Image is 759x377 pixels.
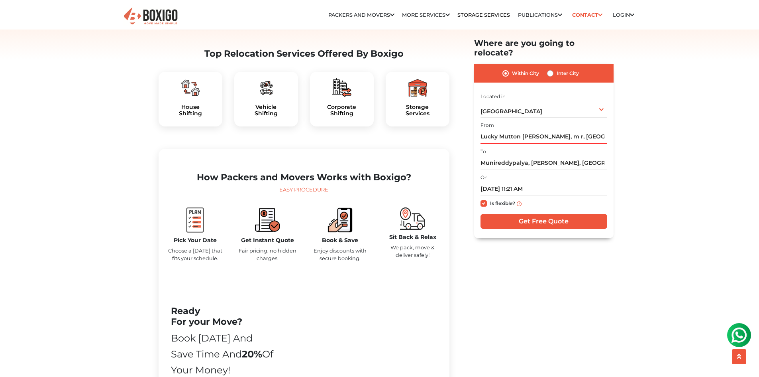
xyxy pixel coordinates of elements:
[481,174,488,182] label: On
[165,237,226,244] h5: Pick Your Date
[171,306,275,327] h2: Ready For your Move?
[392,104,443,117] a: StorageServices
[123,7,178,26] img: Boxigo
[392,104,443,117] h5: Storage Services
[182,207,208,233] img: boxigo_packers_and_movers_plan
[242,348,262,360] b: 20%
[241,104,292,117] h5: Vehicle Shifting
[255,207,280,233] img: boxigo_packers_and_movers_compare
[457,12,510,18] a: Storage Services
[517,201,522,206] img: info
[310,237,371,244] h5: Book & Save
[570,9,605,21] a: Contact
[159,48,449,59] h2: Top Relocation Services Offered By Boxigo
[402,12,450,18] a: More services
[165,104,216,117] a: HouseShifting
[181,78,200,97] img: boxigo_packers_and_movers_plan
[481,122,494,129] label: From
[165,104,216,117] h5: House Shifting
[241,104,292,117] a: VehicleShifting
[732,349,746,364] button: scroll up
[481,182,607,196] input: Moving date
[257,78,276,97] img: boxigo_packers_and_movers_plan
[310,247,371,262] p: Enjoy discounts with secure booking.
[518,12,562,18] a: Publications
[408,78,427,97] img: boxigo_packers_and_movers_plan
[165,172,443,183] h2: How Packers and Movers Works with Boxigo?
[332,78,351,97] img: boxigo_packers_and_movers_plan
[474,38,614,57] h2: Where are you going to relocate?
[481,156,607,170] input: Select Building or Nearest Landmark
[481,130,607,144] input: Select Building or Nearest Landmark
[613,12,634,18] a: Login
[481,93,506,100] label: Located in
[316,104,367,117] h5: Corporate Shifting
[328,12,394,18] a: Packers and Movers
[490,199,515,207] label: Is flexible?
[328,207,353,233] img: boxigo_packers_and_movers_book
[481,108,542,115] span: [GEOGRAPHIC_DATA]
[400,207,425,229] img: boxigo_packers_and_movers_move
[237,237,298,244] h5: Get Instant Quote
[481,214,607,229] input: Get Free Quote
[237,247,298,262] p: Fair pricing, no hidden charges.
[165,186,443,194] div: Easy Procedure
[382,234,443,241] h5: Sit Back & Relax
[165,247,226,262] p: Choose a [DATE] that fits your schedule.
[316,104,367,117] a: CorporateShifting
[557,69,579,78] label: Inter City
[512,69,539,78] label: Within City
[8,8,24,24] img: whatsapp-icon.svg
[481,148,486,155] label: To
[382,244,443,259] p: We pack, move & deliver safely!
